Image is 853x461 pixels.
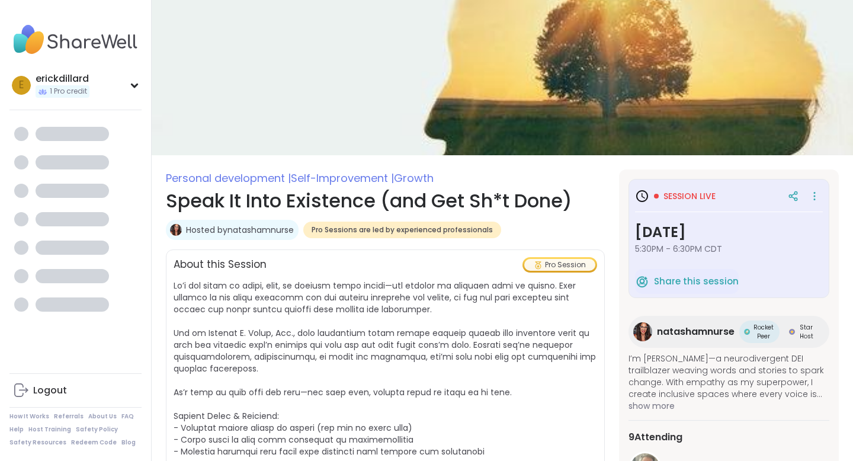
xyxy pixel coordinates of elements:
h2: About this Session [174,257,267,273]
span: natashamnurse [657,325,735,339]
span: 9 Attending [628,430,682,444]
h1: Speak It Into Existence (and Get Sh*t Done) [166,187,605,215]
span: Personal development | [166,171,291,185]
span: show more [628,400,829,412]
div: Pro Session [524,259,595,271]
span: Share this session [654,275,739,289]
span: e [19,78,24,93]
span: Star Host [797,323,815,341]
span: 1 Pro credit [50,87,87,97]
a: Redeem Code [71,438,117,447]
a: Host Training [28,425,71,434]
button: Share this session [635,269,739,294]
img: Star Host [789,329,795,335]
a: About Us [88,412,117,421]
img: Rocket Peer [744,329,750,335]
a: Safety Resources [9,438,66,447]
span: I’m [PERSON_NAME]—a neurodivergent DEI trailblazer weaving words and stories to spark change. Wit... [628,353,829,400]
span: Growth [394,171,434,185]
div: erickdillard [36,72,89,85]
span: Self-Improvement | [291,171,394,185]
a: Blog [121,438,136,447]
img: natashamnurse [633,322,652,341]
a: How It Works [9,412,49,421]
span: Pro Sessions are led by experienced professionals [312,225,493,235]
img: ShareWell Logomark [635,274,649,289]
a: Hosted bynatashamnurse [186,224,294,236]
span: Rocket Peer [752,323,775,341]
img: natashamnurse [170,224,182,236]
a: Logout [9,376,142,405]
a: Safety Policy [76,425,118,434]
a: natashamnursenatashamnurseRocket PeerRocket PeerStar HostStar Host [628,316,829,348]
span: 5:30PM - 6:30PM CDT [635,243,823,255]
a: FAQ [121,412,134,421]
span: Session live [663,190,716,202]
a: Referrals [54,412,84,421]
div: Logout [33,384,67,397]
img: ShareWell Nav Logo [9,19,142,60]
h3: [DATE] [635,222,823,243]
a: Help [9,425,24,434]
